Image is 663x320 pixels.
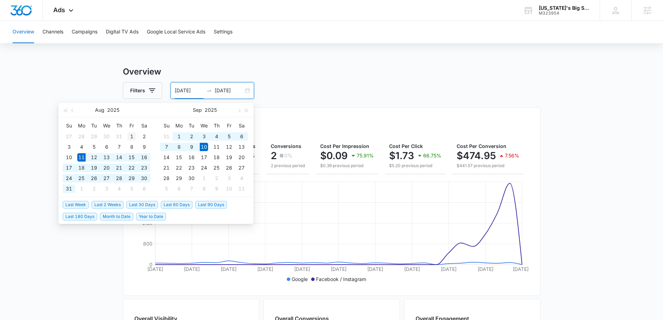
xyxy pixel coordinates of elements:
span: Ads [53,6,65,14]
td: 2025-09-02 [88,184,100,194]
td: 2025-09-29 [173,173,185,184]
td: 2025-09-26 [223,163,235,173]
tspan: 800 [143,241,152,247]
td: 2025-08-18 [75,163,88,173]
td: 2025-09-14 [160,152,173,163]
td: 2025-09-18 [210,152,223,163]
div: 8 [200,185,208,193]
td: 2025-10-04 [235,173,248,184]
td: 2025-07-31 [113,131,125,142]
td: 2025-09-25 [210,163,223,173]
div: 10 [65,153,73,162]
th: Mo [75,120,88,131]
div: 2 [90,185,98,193]
td: 2025-07-27 [63,131,75,142]
div: 26 [225,164,233,172]
td: 2025-10-01 [198,173,210,184]
td: 2025-08-23 [138,163,150,173]
td: 2025-09-09 [185,142,198,152]
td: 2025-10-03 [223,173,235,184]
button: Google Local Service Ads [147,21,205,43]
div: 22 [127,164,136,172]
td: 2025-09-15 [173,152,185,163]
th: Su [160,120,173,131]
p: $0.09 [320,150,348,161]
div: 3 [200,132,208,141]
span: Year to Date [136,213,166,220]
td: 2025-08-24 [63,173,75,184]
th: Mo [173,120,185,131]
div: 28 [115,174,123,182]
td: 2025-10-07 [185,184,198,194]
span: Last 30 Days [126,201,158,209]
tspan: [DATE] [220,266,236,272]
div: 16 [187,153,196,162]
td: 2025-09-21 [160,163,173,173]
div: 8 [175,143,183,151]
div: 15 [127,153,136,162]
button: Aug [95,103,104,117]
td: 2025-09-01 [75,184,88,194]
div: 10 [200,143,208,151]
td: 2025-08-22 [125,163,138,173]
td: 2025-10-11 [235,184,248,194]
div: 19 [225,153,233,162]
tspan: [DATE] [294,266,310,272]
td: 2025-08-31 [160,131,173,142]
div: 3 [225,174,233,182]
div: 17 [65,164,73,172]
p: 75.91% [357,153,374,158]
th: Fr [125,120,138,131]
div: 25 [212,164,221,172]
div: 16 [140,153,148,162]
td: 2025-09-04 [210,131,223,142]
div: 4 [212,132,221,141]
p: Facebook / Instagram [316,275,366,283]
td: 2025-09-06 [138,184,150,194]
span: Cost Per Click [389,143,423,149]
input: Start date [175,87,204,94]
th: Tu [185,120,198,131]
td: 2025-08-15 [125,152,138,163]
div: 18 [77,164,86,172]
div: 10 [225,185,233,193]
span: Last 90 Days [195,201,227,209]
td: 2025-07-30 [100,131,113,142]
td: 2025-08-13 [100,152,113,163]
td: 2025-09-02 [185,131,198,142]
div: 28 [77,132,86,141]
div: 2 [187,132,196,141]
div: 30 [102,132,111,141]
div: 29 [90,132,98,141]
td: 2025-09-06 [235,131,248,142]
span: Last 2 Weeks [92,201,124,209]
td: 2025-08-31 [63,184,75,194]
td: 2025-09-08 [173,142,185,152]
td: 2025-08-09 [138,142,150,152]
span: Conversions [271,143,301,149]
td: 2025-10-05 [160,184,173,194]
div: 19 [90,164,98,172]
td: 2025-08-02 [138,131,150,142]
div: 3 [65,143,73,151]
div: 29 [127,174,136,182]
div: 25 [77,174,86,182]
td: 2025-08-08 [125,142,138,152]
div: 6 [140,185,148,193]
td: 2025-09-04 [113,184,125,194]
p: Google [292,275,308,283]
div: 27 [65,132,73,141]
td: 2025-09-19 [223,152,235,163]
td: 2025-08-11 [75,152,88,163]
div: 11 [212,143,221,151]
tspan: [DATE] [184,266,200,272]
td: 2025-09-24 [198,163,210,173]
div: 23 [140,164,148,172]
div: account name [539,5,590,11]
button: Campaigns [72,21,97,43]
div: 6 [102,143,111,151]
tspan: [DATE] [331,266,347,272]
div: 24 [65,174,73,182]
div: 11 [237,185,246,193]
td: 2025-09-07 [160,142,173,152]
